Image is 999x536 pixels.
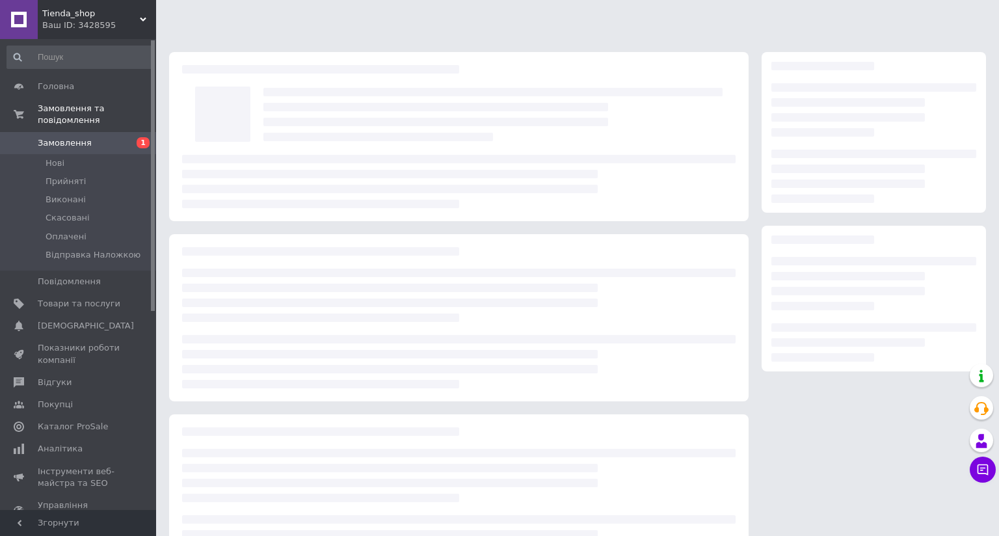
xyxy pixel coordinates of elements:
[38,466,120,489] span: Інструменти веб-майстра та SEO
[46,194,86,206] span: Виконані
[38,137,92,149] span: Замовлення
[38,320,134,332] span: [DEMOGRAPHIC_DATA]
[46,176,86,187] span: Прийняті
[38,443,83,455] span: Аналітика
[137,137,150,148] span: 1
[38,103,156,126] span: Замовлення та повідомлення
[38,342,120,366] span: Показники роботи компанії
[38,500,120,523] span: Управління сайтом
[970,457,996,483] button: Чат з покупцем
[38,81,74,92] span: Головна
[38,298,120,310] span: Товари та послуги
[46,249,140,261] span: Відправка Наложкою
[38,276,101,288] span: Повідомлення
[38,421,108,433] span: Каталог ProSale
[38,399,73,410] span: Покупці
[46,231,87,243] span: Оплачені
[38,377,72,388] span: Відгуки
[42,20,156,31] div: Ваш ID: 3428595
[46,157,64,169] span: Нові
[42,8,140,20] span: Tienda_shop
[46,212,90,224] span: Скасовані
[7,46,153,69] input: Пошук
